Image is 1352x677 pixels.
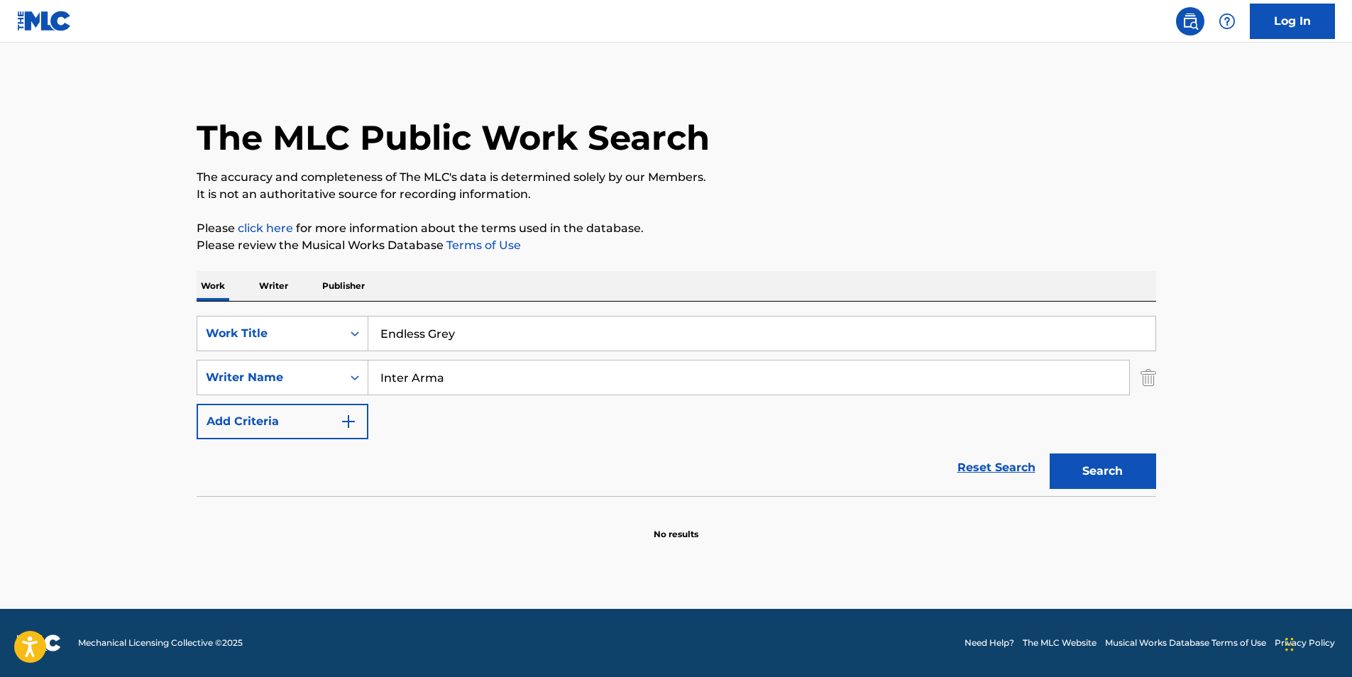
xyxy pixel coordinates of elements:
button: Search [1050,453,1156,489]
p: Work [197,271,229,301]
a: Terms of Use [444,238,521,252]
p: Please for more information about the terms used in the database. [197,220,1156,237]
span: Mechanical Licensing Collective © 2025 [78,637,243,649]
form: Search Form [197,316,1156,496]
button: Add Criteria [197,404,368,439]
img: logo [17,634,61,651]
p: The accuracy and completeness of The MLC's data is determined solely by our Members. [197,169,1156,186]
a: Musical Works Database Terms of Use [1105,637,1266,649]
p: Please review the Musical Works Database [197,237,1156,254]
a: Privacy Policy [1275,637,1335,649]
div: Work Title [206,325,334,342]
p: Writer [255,271,292,301]
a: Log In [1250,4,1335,39]
a: click here [238,221,293,235]
a: Reset Search [950,452,1043,483]
p: It is not an authoritative source for recording information. [197,186,1156,203]
iframe: Chat Widget [1281,609,1352,677]
a: Public Search [1176,7,1204,35]
img: help [1219,13,1236,30]
div: Drag [1285,623,1294,666]
img: search [1182,13,1199,30]
img: 9d2ae6d4665cec9f34b9.svg [340,413,357,430]
a: Need Help? [964,637,1014,649]
img: Delete Criterion [1141,360,1156,395]
a: The MLC Website [1023,637,1097,649]
h1: The MLC Public Work Search [197,116,710,159]
p: No results [654,511,698,541]
p: Publisher [318,271,369,301]
img: MLC Logo [17,11,72,31]
div: Writer Name [206,369,334,386]
div: Help [1213,7,1241,35]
